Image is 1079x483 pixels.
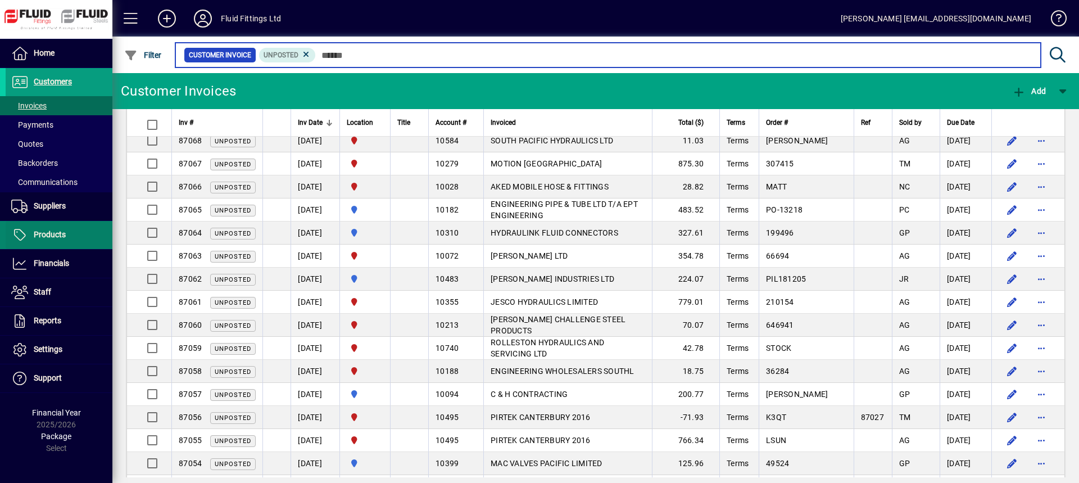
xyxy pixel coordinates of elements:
button: Edit [1003,155,1021,173]
span: FLUID FITTINGS CHRISTCHURCH [347,296,383,308]
span: Financial Year [32,408,81,417]
span: Package [41,432,71,441]
span: JESCO HYDRAULICS LIMITED [491,297,598,306]
span: Account # [436,116,466,129]
button: More options [1032,293,1050,311]
td: [DATE] [291,360,339,383]
span: Unposted [215,207,251,214]
td: [DATE] [291,175,339,198]
td: [DATE] [940,245,991,268]
button: Add [149,8,185,29]
span: ENGINEERING WHOLESALERS SOUTHL [491,367,634,376]
td: [DATE] [940,337,991,360]
span: 87056 [179,413,202,422]
span: Due Date [947,116,974,129]
span: 210154 [766,297,794,306]
span: AKED MOBILE HOSE & FITTINGS [491,182,609,191]
span: Terms [727,390,749,399]
button: Edit [1003,431,1021,449]
td: [DATE] [940,129,991,152]
span: [PERSON_NAME] CHALLENGE STEEL PRODUCTS [491,315,625,335]
span: Terms [727,413,749,422]
a: Knowledge Base [1042,2,1065,39]
span: AUCKLAND [347,273,383,285]
span: 307415 [766,159,794,168]
span: AUCKLAND [347,388,383,400]
span: FLUID FITTINGS CHRISTCHURCH [347,180,383,193]
span: 10399 [436,459,459,468]
span: Backorders [11,159,58,168]
td: [DATE] [940,222,991,245]
span: 87055 [179,436,202,445]
span: Terms [727,159,749,168]
button: Add [1009,81,1049,101]
span: 87066 [179,182,202,191]
span: Terms [727,297,749,306]
span: Unposted [215,322,251,329]
span: LSUN [766,436,786,445]
button: More options [1032,408,1050,426]
td: [DATE] [940,406,991,429]
span: 87062 [179,274,202,283]
td: 200.77 [652,383,719,406]
td: 875.30 [652,152,719,175]
button: More options [1032,270,1050,288]
td: [DATE] [291,429,339,452]
button: Edit [1003,224,1021,242]
span: PO-13218 [766,205,803,214]
span: AG [899,251,910,260]
span: K3QT [766,413,786,422]
div: Due Date [947,116,985,129]
td: [DATE] [291,129,339,152]
span: ENGINEERING PIPE & TUBE LTD T/A EPT ENGINEERING [491,200,638,220]
button: Edit [1003,385,1021,403]
span: Terms [727,459,749,468]
span: Unposted [215,276,251,283]
span: AG [899,367,910,376]
div: Fluid Fittings Ltd [221,10,281,28]
span: Inv # [179,116,193,129]
td: 28.82 [652,175,719,198]
span: FLUID FITTINGS CHRISTCHURCH [347,319,383,331]
td: 42.78 [652,337,719,360]
span: AG [899,344,910,353]
span: 199496 [766,228,794,237]
span: [PERSON_NAME] [766,136,828,145]
a: Communications [6,173,112,192]
span: 87057 [179,390,202,399]
span: Terms [727,321,749,329]
td: [DATE] [291,337,339,360]
span: Unposted [215,391,251,399]
span: Unposted [215,299,251,306]
span: Terms [727,344,749,353]
span: 10740 [436,344,459,353]
span: FLUID FITTINGS CHRISTCHURCH [347,342,383,354]
span: AUCKLAND [347,457,383,470]
span: Staff [34,287,51,296]
span: FLUID FITTINGS CHRISTCHURCH [347,157,383,170]
div: Invoiced [491,116,645,129]
div: [PERSON_NAME] [EMAIL_ADDRESS][DOMAIN_NAME] [841,10,1031,28]
span: Communications [11,178,78,187]
span: Terms [727,367,749,376]
span: 66694 [766,251,789,260]
td: [DATE] [940,175,991,198]
td: 779.01 [652,291,719,314]
span: 10094 [436,390,459,399]
span: AUCKLAND [347,204,383,216]
span: 36284 [766,367,789,376]
td: [DATE] [940,198,991,222]
a: Staff [6,278,112,306]
span: [PERSON_NAME] [766,390,828,399]
span: C & H CONTRACTING [491,390,568,399]
span: AUCKLAND [347,227,383,239]
td: [DATE] [940,383,991,406]
span: Terms [727,182,749,191]
span: AG [899,136,910,145]
button: Edit [1003,339,1021,357]
span: 87059 [179,344,202,353]
div: Inv # [179,116,256,129]
span: FLUID FITTINGS CHRISTCHURCH [347,434,383,446]
span: PIL181205 [766,274,806,283]
button: Edit [1003,201,1021,219]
